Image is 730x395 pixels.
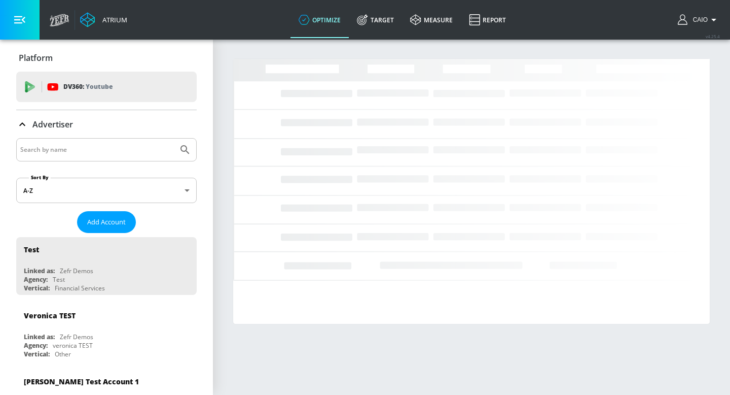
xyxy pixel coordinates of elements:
label: Sort By [29,174,51,181]
div: Linked as: [24,267,55,275]
p: DV360: [63,81,113,92]
p: Advertiser [32,119,73,130]
div: Test [24,245,39,254]
div: Other [55,350,71,358]
div: [PERSON_NAME] Test Account 1 [24,377,139,386]
span: Add Account [87,216,126,228]
div: TestLinked as:Zefr DemosAgency:TestVertical:Financial Services [16,237,197,295]
div: Test [53,275,65,284]
div: Vertical: [24,284,50,292]
div: DV360: Youtube [16,72,197,102]
div: Zefr Demos [60,267,93,275]
a: optimize [290,2,349,38]
span: v 4.25.4 [706,34,720,39]
span: login as: caio.bulgarelli@zefr.com [689,16,708,23]
div: Agency: [24,341,48,350]
button: Add Account [77,211,136,233]
div: veronica TEST [53,341,93,350]
p: Youtube [86,81,113,92]
input: Search by name [20,143,174,156]
a: measure [402,2,461,38]
div: Veronica TESTLinked as:Zefr DemosAgency:veronica TESTVertical:Other [16,303,197,361]
button: Caio [678,14,720,26]
a: Report [461,2,514,38]
div: Atrium [98,15,127,24]
div: Vertical: [24,350,50,358]
div: A-Z [16,178,197,203]
div: Advertiser [16,110,197,139]
div: Financial Services [55,284,105,292]
div: Agency: [24,275,48,284]
p: Platform [19,52,53,63]
div: Platform [16,44,197,72]
div: Veronica TEST [24,311,76,320]
div: Zefr Demos [60,333,93,341]
a: Target [349,2,402,38]
a: Atrium [80,12,127,27]
div: Linked as: [24,333,55,341]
